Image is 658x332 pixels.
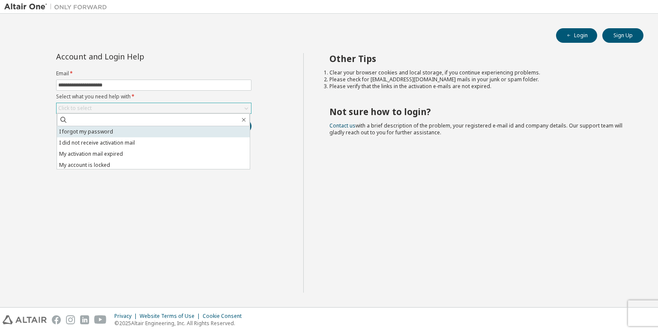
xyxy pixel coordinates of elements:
button: Sign Up [602,28,643,43]
li: Please verify that the links in the activation e-mails are not expired. [329,83,628,90]
div: Cookie Consent [203,313,247,320]
a: Contact us [329,122,356,129]
div: Click to select [58,105,92,112]
div: Privacy [114,313,140,320]
div: Website Terms of Use [140,313,203,320]
label: Email [56,70,251,77]
img: facebook.svg [52,315,61,324]
li: Please check for [EMAIL_ADDRESS][DOMAIN_NAME] mails in your junk or spam folder. [329,76,628,83]
p: © 2025 Altair Engineering, Inc. All Rights Reserved. [114,320,247,327]
img: linkedin.svg [80,315,89,324]
li: Clear your browser cookies and local storage, if you continue experiencing problems. [329,69,628,76]
img: Altair One [4,3,111,11]
h2: Other Tips [329,53,628,64]
div: Click to select [57,103,251,113]
img: instagram.svg [66,315,75,324]
li: I forgot my password [57,126,250,137]
button: Login [556,28,597,43]
img: altair_logo.svg [3,315,47,324]
span: with a brief description of the problem, your registered e-mail id and company details. Our suppo... [329,122,622,136]
label: Select what you need help with [56,93,251,100]
div: Account and Login Help [56,53,212,60]
img: youtube.svg [94,315,107,324]
h2: Not sure how to login? [329,106,628,117]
